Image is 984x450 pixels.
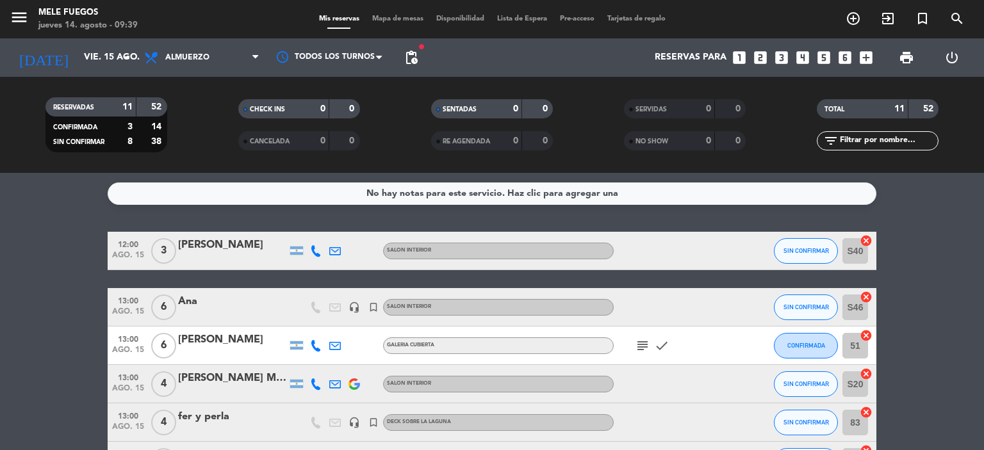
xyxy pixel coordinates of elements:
span: CONFIRMADA [787,342,825,349]
strong: 0 [320,136,325,145]
div: No hay notas para este servicio. Haz clic para agregar una [366,186,618,201]
input: Filtrar por nombre... [839,134,938,148]
strong: 0 [513,136,518,145]
span: 13:00 [112,293,144,307]
span: ago. 15 [112,422,144,437]
span: SIN CONFIRMAR [783,419,829,426]
span: SALON INTERIOR [387,381,431,386]
i: cancel [860,234,873,247]
i: looks_3 [773,49,790,66]
i: headset_mic [348,417,360,428]
span: SIN CONFIRMAR [783,303,829,310]
span: TOTAL [824,106,844,113]
strong: 52 [923,104,936,113]
strong: 52 [151,102,164,111]
span: 13:00 [112,369,144,384]
span: GALERIA CUBIERTA [387,342,434,348]
span: 12:00 [112,236,144,251]
i: arrow_drop_down [119,50,135,65]
span: 4 [151,410,176,435]
strong: 0 [320,104,325,113]
strong: 0 [513,104,518,113]
i: headset_mic [348,301,360,313]
i: check [654,338,669,353]
strong: 0 [735,136,743,145]
i: exit_to_app [880,11,896,26]
span: 4 [151,371,176,397]
strong: 0 [349,136,357,145]
strong: 0 [349,104,357,113]
span: Mis reservas [313,15,366,22]
button: SIN CONFIRMAR [774,410,838,435]
span: CANCELADA [250,138,290,145]
i: looks_4 [794,49,811,66]
i: power_settings_new [944,50,960,65]
i: [DATE] [10,44,78,72]
span: Mapa de mesas [366,15,430,22]
span: RE AGENDADA [443,138,490,145]
i: add_box [858,49,874,66]
i: turned_in_not [368,417,379,428]
i: menu [10,8,29,27]
span: Almuerzo [165,53,209,62]
button: menu [10,8,29,31]
div: Mele Fuegos [38,6,138,19]
i: turned_in_not [368,301,379,313]
strong: 8 [127,137,133,146]
span: 6 [151,294,176,320]
div: [PERSON_NAME] [178,237,287,253]
span: NO SHOW [635,138,668,145]
span: ago. 15 [112,251,144,266]
i: looks_one [731,49,748,66]
button: SIN CONFIRMAR [774,371,838,397]
span: SENTADAS [443,106,477,113]
span: SALON INTERIOR [387,304,431,309]
span: print [899,50,914,65]
strong: 0 [543,104,550,113]
span: 13:00 [112,408,144,422]
span: SERVIDAS [635,106,667,113]
div: fer y perla [178,408,287,425]
i: looks_5 [816,49,832,66]
span: Lista de Espera [491,15,553,22]
span: 3 [151,238,176,264]
span: 13:00 [112,331,144,346]
i: looks_6 [837,49,853,66]
div: jueves 14. agosto - 09:39 [38,19,138,32]
i: cancel [860,406,873,419]
span: CHECK INS [250,106,285,113]
i: cancel [860,291,873,303]
span: Reservas para [655,52,726,63]
i: search [949,11,965,26]
button: SIN CONFIRMAR [774,238,838,264]
span: fiber_manual_record [418,43,425,51]
strong: 14 [151,122,164,131]
i: filter_list [823,133,839,149]
span: 6 [151,333,176,358]
i: subject [635,338,650,353]
strong: 3 [127,122,133,131]
span: SIN CONFIRMAR [783,380,829,387]
button: SIN CONFIRMAR [774,294,838,320]
button: CONFIRMADA [774,333,838,358]
span: pending_actions [404,50,419,65]
span: SIN CONFIRMAR [53,139,104,145]
div: LOG OUT [929,38,974,77]
span: SIN CONFIRMAR [783,247,829,254]
span: DECK SOBRE LA LAGUNA [387,419,451,424]
span: Tarjetas de regalo [601,15,672,22]
strong: 38 [151,137,164,146]
span: ago. 15 [112,346,144,360]
span: ago. 15 [112,384,144,399]
i: cancel [860,367,873,380]
i: turned_in_not [915,11,930,26]
i: cancel [860,329,873,342]
span: Disponibilidad [430,15,491,22]
div: Ana [178,293,287,310]
span: SALON INTERIOR [387,248,431,253]
strong: 11 [894,104,905,113]
strong: 0 [543,136,550,145]
strong: 11 [122,102,133,111]
strong: 0 [735,104,743,113]
span: Pre-acceso [553,15,601,22]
